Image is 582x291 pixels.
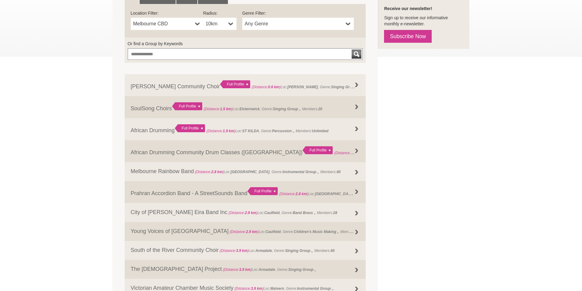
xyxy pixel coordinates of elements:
[297,286,333,291] strong: Instrumental Group ,
[246,230,257,234] strong: 2.9 km
[242,18,354,30] a: Any Genre
[206,20,226,27] span: 10km
[228,211,337,215] span: Loc: , Genre: , Members:
[336,170,340,174] strong: 40
[125,241,366,260] a: South of the River Community Choir (Distance:3.9 km)Loc:Armadale, Genre:Singing Group ,, Members:40
[220,80,250,88] div: Full Profile
[331,249,335,253] strong: 40
[279,190,425,196] span: Loc: , Genre: , Members:
[240,107,260,111] strong: Elsternwick
[220,249,249,253] span: (Distance: )
[203,18,236,30] a: 10km
[272,129,294,133] strong: Percussion ,
[131,10,203,16] label: Location Filter:
[125,203,366,222] a: City of [PERSON_NAME] Eira Band Inc (Distance:2.9 km)Loc:Caulfield, Genre:Band Brass ,, Members:28
[245,211,256,215] strong: 2.9 km
[293,211,315,215] strong: Band Brass ,
[255,249,272,253] strong: Armadale
[223,129,234,133] strong: 1.9 km
[252,85,281,89] span: (Distance: )
[258,267,275,272] strong: Armadale
[242,129,259,133] strong: ST KILDA
[194,170,341,174] span: Loc: , Genre: , Members:
[207,129,236,133] span: (Distance: )
[251,286,262,291] strong: 3.9 km
[235,286,264,291] span: (Distance: )
[125,140,366,162] a: African Drumming Community Drum Classes ([GEOGRAPHIC_DATA]) Full Profile (Distance:1.9 km)Loc:, G...
[247,187,278,195] div: Full Profile
[288,267,315,272] strong: Singing Group ,
[279,192,308,196] span: (Distance: )
[125,260,366,279] a: The [DEMOGRAPHIC_DATA] Project (Distance:3.9 km)Loc:Armadale, Genre:Singing Group ,,
[223,267,252,272] span: (Distance: )
[220,107,231,111] strong: 1.5 km
[207,129,328,133] span: Loc: , Genre: , Members:
[175,124,205,132] div: Full Profile
[283,170,318,174] strong: Instrumental Group ,
[204,107,322,111] span: Loc: , Genre: , Members:
[264,211,280,215] strong: Caulfield
[302,146,333,154] div: Full Profile
[204,107,233,111] span: (Distance: )
[125,96,366,118] a: SoulSong Choirs Full Profile (Distance:1.5 km)Loc:Elsternwick, Genre:Singing Group ,, Members:20
[229,211,258,215] span: (Distance: )
[203,10,236,16] label: Radius:
[125,118,366,140] a: African Drumming Full Profile (Distance:1.9 km)Loc:ST KILDA, Genre:Percussion ,, Members:Unlimited
[172,102,202,110] div: Full Profile
[318,107,322,111] strong: 20
[245,20,343,27] span: Any Genre
[334,149,363,155] span: (Distance: )
[270,286,284,291] strong: Malvern
[315,190,354,196] strong: [GEOGRAPHIC_DATA]
[268,85,279,89] strong: 0.6 km
[219,249,335,253] span: Loc: , Genre: , Members:
[252,83,359,89] span: Loc: , Genre: ,
[133,20,193,27] span: Melbourne CBD
[128,41,363,47] label: Or find a Group by Keywords
[384,30,432,43] a: Subscribe Now
[239,267,251,272] strong: 3.9 km
[333,211,337,215] strong: 28
[265,230,281,234] strong: Caulfield
[131,18,203,30] a: Melbourne CBD
[125,74,366,96] a: [PERSON_NAME] Community Choir Full Profile (Distance:0.6 km)Loc:[PERSON_NAME], Genre:Singing Grou...
[222,267,317,272] span: Loc: , Genre: ,
[294,230,339,234] strong: Children's Music Making ,
[231,170,269,174] strong: [GEOGRAPHIC_DATA]
[331,83,358,89] strong: Singing Group ,
[384,15,463,27] p: Sign up to receive our informative monthly e-newsletter.
[287,85,318,89] strong: [PERSON_NAME]
[236,249,247,253] strong: 3.9 km
[195,170,224,174] span: (Distance: )
[211,170,222,174] strong: 2.8 km
[295,192,307,196] strong: 2.8 km
[125,222,366,241] a: Young Voices of [GEOGRAPHIC_DATA] (Distance:2.9 km)Loc:Caulfield, Genre:Children's Music Making ,...
[229,228,362,234] span: Loc: , Genre: , Members:
[230,230,259,234] span: (Distance: )
[334,149,419,155] span: Loc: , Genre: ,
[125,181,366,203] a: Prahran Accordion Band - A StreetSounds Band Full Profile (Distance:2.8 km)Loc:[GEOGRAPHIC_DATA],...
[125,162,366,181] a: Melbourne Rainbow Band (Distance:2.8 km)Loc:[GEOGRAPHIC_DATA], Genre:Instrumental Group ,, Member...
[384,6,432,11] strong: Receive our newsletter!
[312,129,328,133] strong: Unlimited
[233,286,334,291] span: Loc: , Genre: ,
[273,107,300,111] strong: Singing Group ,
[242,10,354,16] label: Genre Filter:
[285,249,312,253] strong: Singing Group ,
